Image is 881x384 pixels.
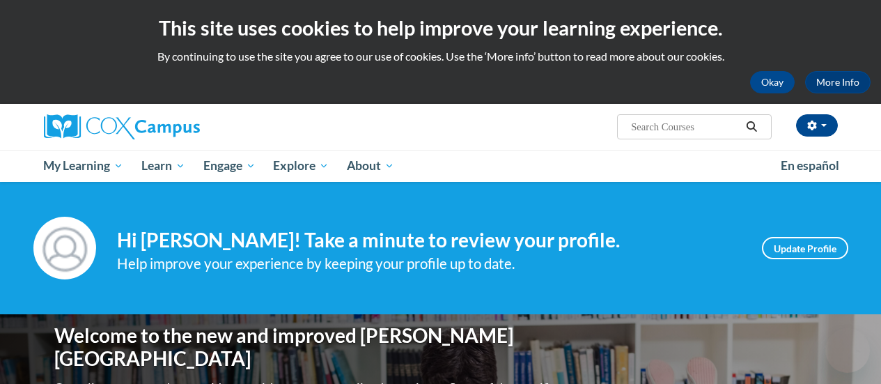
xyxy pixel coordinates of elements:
button: Okay [750,71,795,93]
a: Learn [132,150,194,182]
div: Help improve your experience by keeping your profile up to date. [117,252,741,275]
button: Search [741,118,762,135]
a: More Info [805,71,871,93]
span: Engage [203,158,256,174]
h2: This site uses cookies to help improve your learning experience. [10,14,871,42]
a: Update Profile [762,237,848,259]
button: Account Settings [796,114,838,137]
p: By continuing to use the site you agree to our use of cookies. Use the ‘More info’ button to read... [10,49,871,64]
a: My Learning [35,150,133,182]
span: About [347,158,394,174]
a: Cox Campus [44,114,295,139]
span: En español [781,158,839,173]
div: Main menu [33,150,848,182]
iframe: Button to launch messaging window [825,328,870,373]
a: En español [772,151,848,181]
span: Learn [141,158,185,174]
h4: Hi [PERSON_NAME]! Take a minute to review your profile. [117,229,741,252]
h1: Welcome to the new and improved [PERSON_NAME][GEOGRAPHIC_DATA] [54,324,559,371]
img: Cox Campus [44,114,200,139]
a: Engage [194,150,265,182]
input: Search Courses [630,118,741,135]
img: Profile Image [33,217,96,279]
a: About [338,150,403,182]
span: My Learning [43,158,123,174]
a: Explore [264,150,338,182]
span: Explore [273,158,329,174]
